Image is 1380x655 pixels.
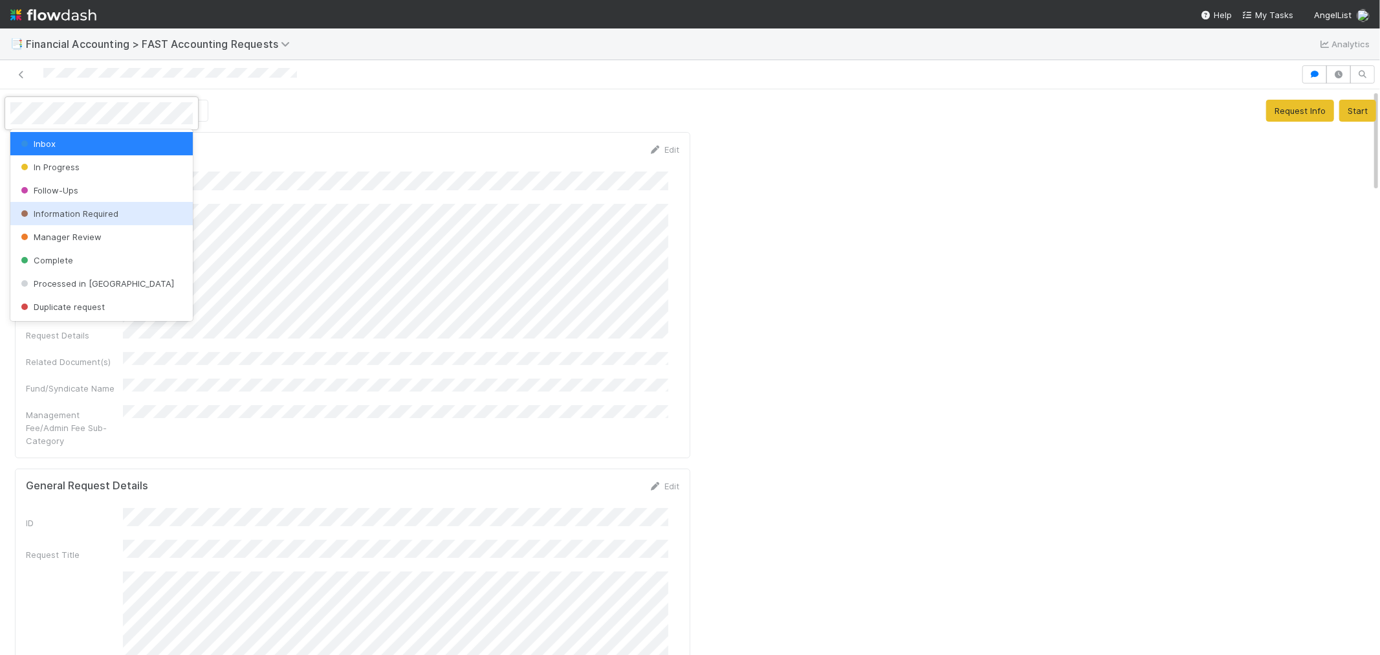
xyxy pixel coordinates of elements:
span: Duplicate request [18,302,105,312]
span: Inbox [18,139,56,149]
span: Follow-Ups [18,185,78,195]
span: Complete [18,255,73,265]
span: Manager Review [18,232,102,242]
span: In Progress [18,162,80,172]
span: Information Required [18,208,118,219]
span: Processed in [GEOGRAPHIC_DATA] [18,278,174,289]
